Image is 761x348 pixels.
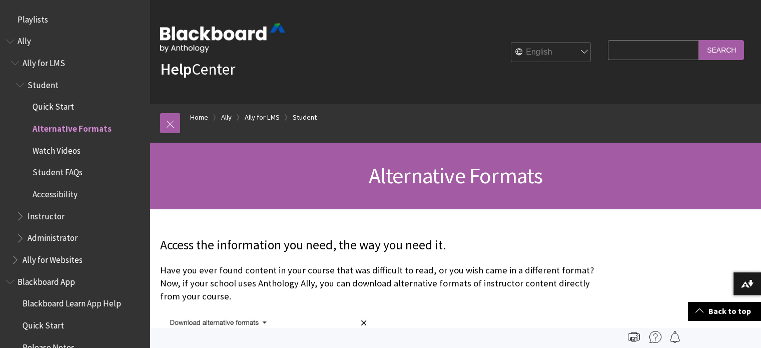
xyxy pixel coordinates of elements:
span: Student FAQs [33,164,83,178]
span: Playlists [18,11,48,25]
strong: Help [160,59,192,79]
a: Ally for LMS [245,111,280,124]
span: Quick Start [33,99,74,112]
nav: Book outline for Anthology Ally Help [6,33,144,268]
span: Ally [18,33,31,47]
span: Watch Videos [33,142,81,156]
span: Student [28,77,59,90]
a: Back to top [688,302,761,320]
span: Ally for LMS [23,55,65,68]
input: Search [699,40,744,60]
a: Home [190,111,208,124]
nav: Book outline for Playlists [6,11,144,28]
span: Alternative Formats [33,120,112,134]
img: Follow this page [669,331,681,343]
span: Quick Start [23,317,64,330]
span: Ally for Websites [23,251,83,265]
span: Administrator [28,230,78,243]
img: More help [649,331,661,343]
p: Access the information you need, the way you need it. [160,236,603,254]
img: Blackboard by Anthology [160,24,285,53]
span: Blackboard App [18,273,75,287]
a: Student [293,111,317,124]
a: HelpCenter [160,59,235,79]
span: Accessibility [33,186,78,199]
img: Print [628,331,640,343]
select: Site Language Selector [511,43,591,63]
a: Ally [221,111,232,124]
span: Instructor [28,208,65,221]
span: Blackboard Learn App Help [23,295,121,309]
p: Have you ever found content in your course that was difficult to read, or you wish came in a diff... [160,264,603,303]
span: Alternative Formats [369,162,543,189]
